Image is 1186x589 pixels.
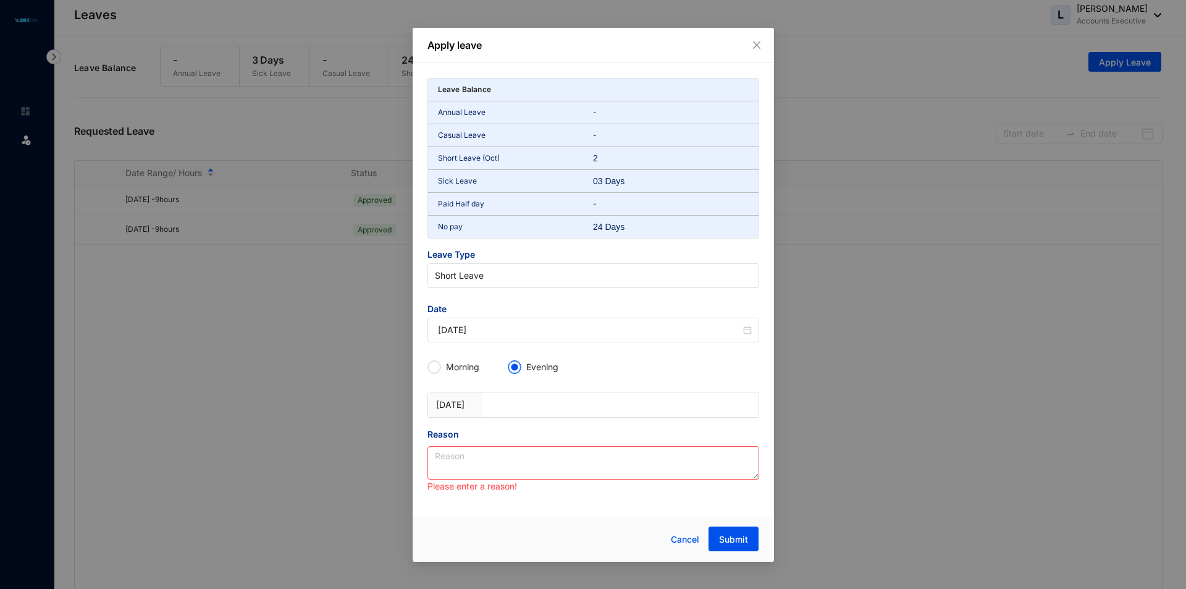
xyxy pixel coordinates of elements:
span: Date [427,303,759,318]
p: Evening [526,361,558,373]
p: - [593,198,749,210]
p: Leave Balance [438,83,492,96]
p: Paid Half day [438,198,594,210]
button: Close [750,38,763,52]
p: Morning [446,361,479,373]
label: Reason [427,428,468,441]
p: Short Leave (Oct) [438,152,594,164]
span: close [752,40,762,50]
div: Please enter a reason! [427,480,759,493]
p: - [593,129,749,142]
p: [DATE] [436,399,475,411]
p: - [593,106,749,119]
input: Start Date [438,323,741,337]
p: Apply leave [427,38,759,53]
p: No pay [438,221,594,233]
div: 2 [593,152,645,164]
span: Leave Type [427,248,759,263]
div: 03 Days [593,175,645,187]
span: Submit [719,533,748,546]
p: Sick Leave [438,175,594,187]
p: Casual Leave [438,129,594,142]
span: Cancel [671,533,699,546]
button: Submit [709,527,759,551]
span: Short Leave [435,266,752,285]
textarea: Reason [427,446,759,480]
button: Cancel [662,527,709,552]
p: Annual Leave [438,106,594,119]
div: 24 Days [593,221,645,233]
